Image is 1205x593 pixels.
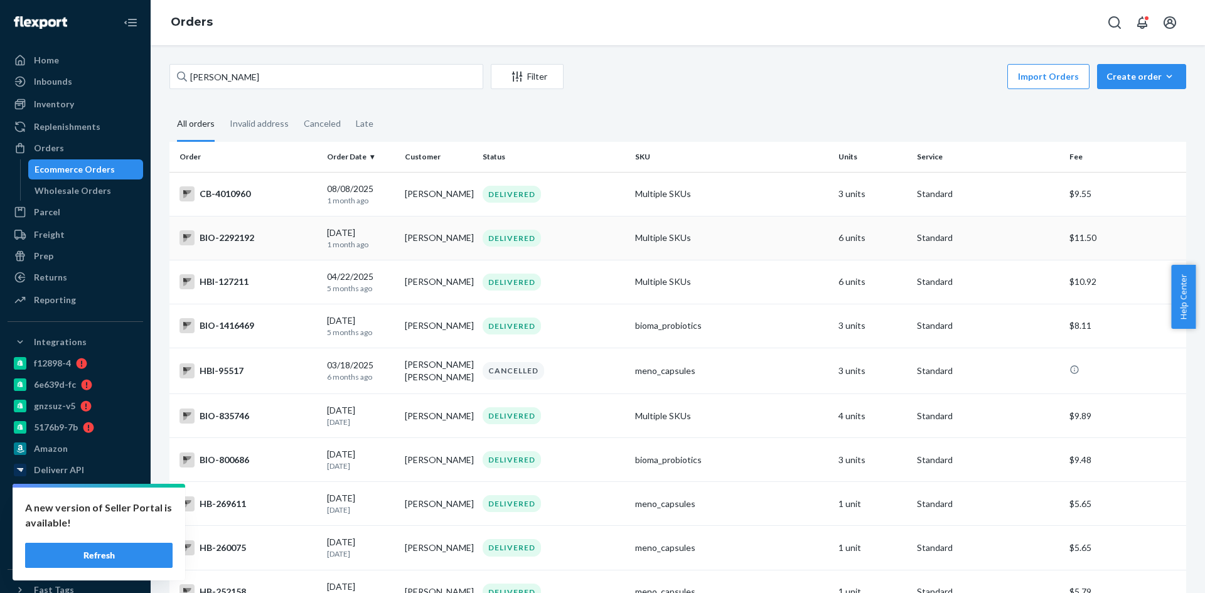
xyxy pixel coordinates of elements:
button: Open account menu [1157,10,1182,35]
p: Standard [917,275,1059,288]
a: f12898-4 [8,353,143,373]
div: BIO-835746 [179,409,317,424]
a: a76299-82 [8,503,143,523]
p: A new version of Seller Portal is available! [25,500,173,530]
div: Deliverr API [34,464,84,476]
a: 6e639d-fc [8,375,143,395]
p: Standard [917,365,1059,377]
div: 03/18/2025 [327,359,395,382]
td: 6 units [833,260,911,304]
div: [DATE] [327,227,395,250]
div: HBI-127211 [179,274,317,289]
button: Import Orders [1007,64,1090,89]
a: Orders [8,138,143,158]
div: Create order [1106,70,1177,83]
a: 5176b9-7b [8,417,143,437]
p: Standard [917,319,1059,332]
p: 5 months ago [327,283,395,294]
div: 08/08/2025 [327,183,395,206]
div: [DATE] [327,492,395,515]
div: 5176b9-7b [34,421,78,434]
td: Multiple SKUs [630,172,833,216]
th: SKU [630,142,833,172]
td: Multiple SKUs [630,394,833,438]
div: DELIVERED [483,451,541,468]
a: Parcel [8,202,143,222]
td: [PERSON_NAME] [400,394,478,438]
div: Returns [34,271,67,284]
td: $9.48 [1064,438,1186,482]
a: Replenishments [8,117,143,137]
div: [DATE] [327,536,395,559]
div: f12898-4 [34,357,71,370]
th: Order [169,142,322,172]
div: Filter [491,70,563,83]
div: Parcel [34,206,60,218]
div: Orders [34,142,64,154]
div: [DATE] [327,448,395,471]
th: Order Date [322,142,400,172]
td: [PERSON_NAME] [400,526,478,570]
p: Standard [917,188,1059,200]
div: Late [356,107,373,140]
th: Service [912,142,1064,172]
div: CANCELLED [483,362,544,379]
td: [PERSON_NAME] [400,482,478,526]
div: Inbounds [34,75,72,88]
a: pulsetto [8,481,143,501]
td: 1 unit [833,526,911,570]
div: HB-269611 [179,496,317,511]
td: 1 unit [833,482,911,526]
div: HB-260075 [179,540,317,555]
td: $9.55 [1064,172,1186,216]
td: Multiple SKUs [630,260,833,304]
div: bioma_probiotics [635,454,828,466]
td: $10.92 [1064,260,1186,304]
td: $5.65 [1064,482,1186,526]
td: [PERSON_NAME] [400,172,478,216]
a: Ecommerce Orders [28,159,144,179]
div: [DATE] [327,314,395,338]
div: Freight [34,228,65,241]
div: CB-4010960 [179,186,317,201]
td: 3 units [833,348,911,394]
a: Home [8,50,143,70]
button: Refresh [25,543,173,568]
div: DELIVERED [483,495,541,512]
p: Standard [917,232,1059,244]
button: Open notifications [1130,10,1155,35]
td: $11.50 [1064,216,1186,260]
div: Inventory [34,98,74,110]
p: 1 month ago [327,239,395,250]
div: Ecommerce Orders [35,163,115,176]
td: [PERSON_NAME] [400,216,478,260]
span: Help Center [1171,265,1196,329]
td: 3 units [833,304,911,348]
p: Standard [917,498,1059,510]
div: Integrations [34,336,87,348]
td: $9.89 [1064,394,1186,438]
div: DELIVERED [483,539,541,556]
p: Standard [917,410,1059,422]
p: 5 months ago [327,327,395,338]
div: meno_capsules [635,365,828,377]
div: Customer [405,151,473,162]
a: Orders [171,15,213,29]
td: 4 units [833,394,911,438]
div: Canceled [304,107,341,140]
a: Freight [8,225,143,245]
img: Flexport logo [14,16,67,29]
ol: breadcrumbs [161,4,223,41]
div: DELIVERED [483,274,541,291]
p: 1 month ago [327,195,395,206]
a: Add Integration [8,549,143,564]
th: Status [478,142,630,172]
td: [PERSON_NAME] [400,438,478,482]
div: Invalid address [230,107,289,140]
div: BIO-1416469 [179,318,317,333]
div: DELIVERED [483,186,541,203]
td: $5.65 [1064,526,1186,570]
td: [PERSON_NAME] [400,304,478,348]
td: Multiple SKUs [630,216,833,260]
div: Amazon [34,442,68,455]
